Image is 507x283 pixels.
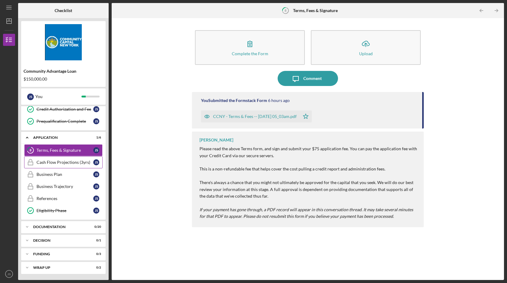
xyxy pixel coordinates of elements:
div: You [35,91,81,102]
div: J S [93,159,99,165]
div: References [37,196,93,201]
button: Upload [311,30,421,65]
div: Cash Flow Projections (3yrs) [37,160,93,165]
a: Eligibility PhaseJS [24,205,103,217]
div: 0 / 3 [90,252,101,256]
div: Funding [33,252,86,256]
a: ReferencesJS [24,192,103,205]
time: 2025-09-24 09:03 [268,98,290,103]
a: Business PlanJS [24,168,103,180]
button: JS [3,268,15,280]
div: J S [93,171,99,177]
div: Eligibility Phase [37,208,93,213]
div: 0 / 20 [90,225,101,229]
div: 0 / 1 [90,239,101,242]
div: $150,000.00 [24,77,103,81]
div: Business Trajectory [37,184,93,189]
div: Wrap up [33,266,86,269]
tspan: 8 [285,8,286,12]
div: You Submitted the Formstack Form [201,98,267,103]
div: 0 / 2 [90,266,101,269]
em: If your payment has gone through, a PDF record will appear in this conversation thread. It may ta... [199,207,413,219]
a: Cash Flow Projections (3yrs)JS [24,156,103,168]
div: J S [93,118,99,124]
div: J S [93,183,99,189]
b: Terms, Fees & Signature [293,8,338,13]
button: Comment [278,71,338,86]
img: Product logo [21,24,106,60]
a: 8Terms, Fees & SignatureJS [24,144,103,156]
div: Prequalification Complete [37,119,93,124]
b: Checklist [55,8,72,13]
div: J S [93,106,99,112]
div: Business Plan [37,172,93,177]
tspan: 8 [30,148,31,152]
div: Decision [33,239,86,242]
div: Complete the Form [232,51,268,56]
div: J S [93,147,99,153]
div: Community Advantage Loan [24,69,103,74]
p: Please read the above Terms form, and sign and submit your $75 application fee. You can pay the a... [199,145,418,220]
text: JS [7,272,11,276]
button: Complete the Form [195,30,305,65]
div: 1 / 6 [90,136,101,139]
div: Application [33,136,86,139]
div: Upload [359,51,373,56]
div: [PERSON_NAME] [199,138,233,142]
div: J S [93,208,99,214]
a: Prequalification CompleteJS [24,115,103,127]
div: CCNY - Terms & Fees -- [DATE] 05_03am.pdf [213,114,297,119]
div: Comment [303,71,322,86]
div: Credit Authorization and Fee [37,107,93,112]
div: J S [27,94,34,100]
button: CCNY - Terms & Fees -- [DATE] 05_03am.pdf [201,110,312,122]
div: Terms, Fees & Signature [37,148,93,153]
a: Business TrajectoryJS [24,180,103,192]
a: Credit Authorization and FeeJS [24,103,103,115]
div: J S [93,196,99,202]
div: Documentation [33,225,86,229]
